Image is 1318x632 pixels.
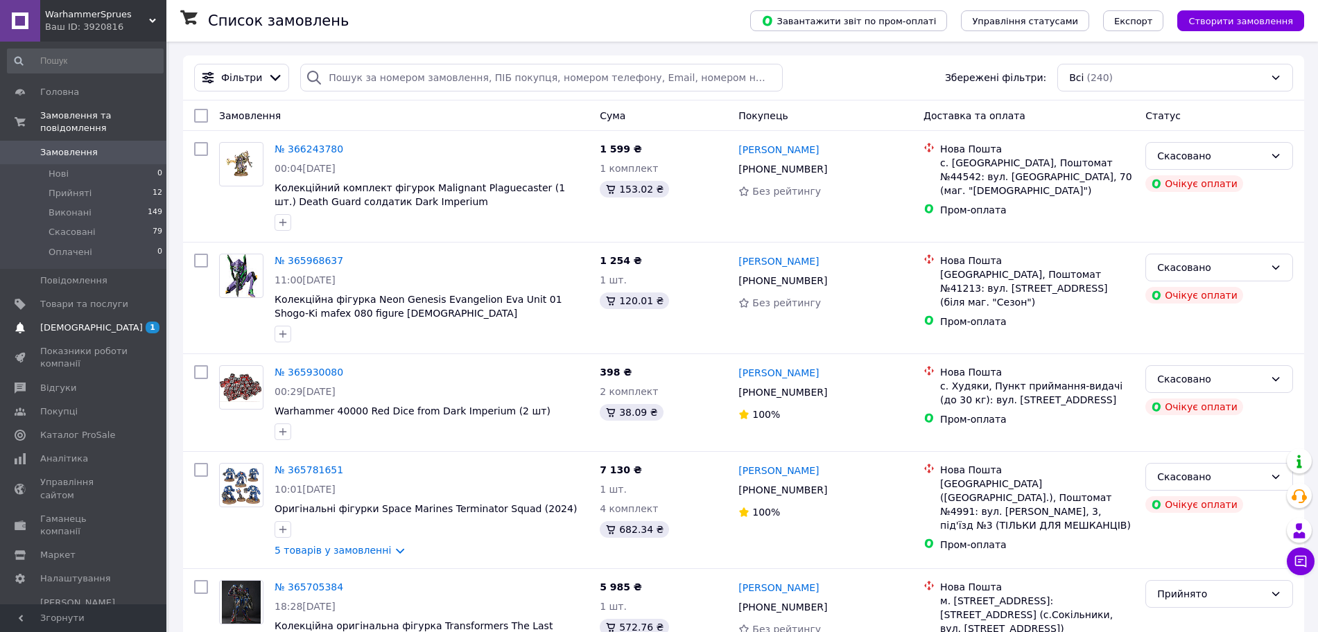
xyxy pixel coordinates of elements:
span: 5 985 ₴ [600,581,642,592]
div: Скасовано [1157,260,1265,275]
span: Створити замовлення [1188,16,1293,26]
span: 12 [153,187,162,200]
div: Скасовано [1157,148,1265,164]
span: Без рейтингу [752,186,821,197]
div: с. Худяки, Пункт приймання-видачі (до 30 кг): вул. [STREET_ADDRESS] [940,379,1134,407]
img: Фото товару [222,581,261,624]
div: Прийнято [1157,586,1265,602]
span: Покупець [738,110,788,121]
div: 153.02 ₴ [600,181,669,197]
span: [DEMOGRAPHIC_DATA] [40,322,143,334]
div: Пром-оплата [940,412,1134,426]
span: 1 комплект [600,163,658,174]
a: Фото товару [219,365,263,410]
span: 11:00[DATE] [275,274,336,286]
span: Замовлення [40,146,98,159]
span: 1 254 ₴ [600,255,642,266]
span: Маркет [40,549,76,561]
span: Скасовані [49,226,96,238]
div: Очікує оплати [1145,175,1243,192]
div: [PHONE_NUMBER] [736,597,830,617]
div: [PHONE_NUMBER] [736,480,830,500]
button: Експорт [1103,10,1164,31]
a: № 365781651 [275,464,343,475]
span: 100% [752,409,780,420]
div: Нова Пошта [940,365,1134,379]
span: Всі [1069,71,1084,85]
div: 120.01 ₴ [600,292,669,309]
input: Пошук [7,49,164,73]
a: [PERSON_NAME] [738,581,819,595]
span: Статус [1145,110,1181,121]
div: [PHONE_NUMBER] [736,383,830,402]
span: Cума [600,110,625,121]
span: Прийняті [49,187,92,200]
span: Управління сайтом [40,476,128,501]
span: WarhammerSprues [45,8,149,21]
span: Налаштування [40,572,111,585]
img: Фото товару [225,254,258,297]
span: 0 [157,246,162,258]
button: Завантажити звіт по пром-оплаті [750,10,947,31]
a: № 366243780 [275,143,343,155]
a: Фото товару [219,463,263,507]
a: Колекційна фігурка Neon Genesis Evangelion Eva Unit 01 Shogo-Ki mafex 080 figure [DEMOGRAPHIC_DAT... [275,294,562,333]
span: 1 [146,322,159,333]
span: Аналітика [40,453,88,465]
input: Пошук за номером замовлення, ПІБ покупця, номером телефону, Email, номером накладної [300,64,783,91]
span: 10:01[DATE] [275,484,336,495]
div: 38.09 ₴ [600,404,663,421]
span: 1 шт. [600,274,627,286]
span: 7 130 ₴ [600,464,642,475]
a: № 365968637 [275,255,343,266]
span: Оригінальні фігурки Space Marines Terminator Squad (2024) [275,503,577,514]
span: Повідомлення [40,274,107,287]
span: Нові [49,168,69,180]
div: Очікує оплати [1145,398,1243,415]
span: Замовлення та повідомлення [40,109,166,134]
span: Відгуки [40,382,76,394]
span: Каталог ProSale [40,429,115,441]
a: Колекційний комплект фігурок Malignant Plaguecaster (1 шт.) Death Guard солдатик Dark Imperium [275,182,565,207]
span: Головна [40,86,79,98]
div: [GEOGRAPHIC_DATA], Поштомат №41213: вул. [STREET_ADDRESS] (біля маг. "Сезон") [940,267,1134,309]
div: Нова Пошта [940,254,1134,267]
span: 00:04[DATE] [275,163,336,174]
span: 2 комплект [600,386,658,397]
span: 1 шт. [600,601,627,612]
span: Доставка та оплата [924,110,1025,121]
a: [PERSON_NAME] [738,366,819,380]
span: 0 [157,168,162,180]
div: Скасовано [1157,469,1265,484]
div: Нова Пошта [940,463,1134,477]
a: Фото товару [219,254,263,298]
button: Чат з покупцем [1287,547,1315,575]
span: Показники роботи компанії [40,345,128,370]
img: Фото товару [220,373,263,402]
div: Пром-оплата [940,203,1134,217]
span: 4 комплект [600,503,658,514]
a: Створити замовлення [1163,15,1304,26]
img: Фото товару [220,465,263,504]
div: Очікує оплати [1145,496,1243,513]
span: 79 [153,226,162,238]
div: Ваш ID: 3920816 [45,21,166,33]
button: Створити замовлення [1177,10,1304,31]
div: Пром-оплата [940,315,1134,328]
span: Виконані [49,207,92,219]
span: Без рейтингу [752,297,821,308]
span: Фільтри [221,71,262,85]
span: Управління статусами [972,16,1078,26]
div: с. [GEOGRAPHIC_DATA], Поштомат №44542: вул. [GEOGRAPHIC_DATA], 70 (маг. "[DEMOGRAPHIC_DATA]") [940,156,1134,197]
div: [PHONE_NUMBER] [736,271,830,290]
span: 18:28[DATE] [275,601,336,612]
button: Управління статусами [961,10,1089,31]
span: 00:29[DATE] [275,386,336,397]
span: Warhammer 40000 Red Dice from Dark Imperium (2 шт) [275,405,550,416]
div: Очікує оплати [1145,287,1243,304]
div: Скасовано [1157,371,1265,387]
a: № 365930080 [275,367,343,378]
div: 682.34 ₴ [600,521,669,538]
